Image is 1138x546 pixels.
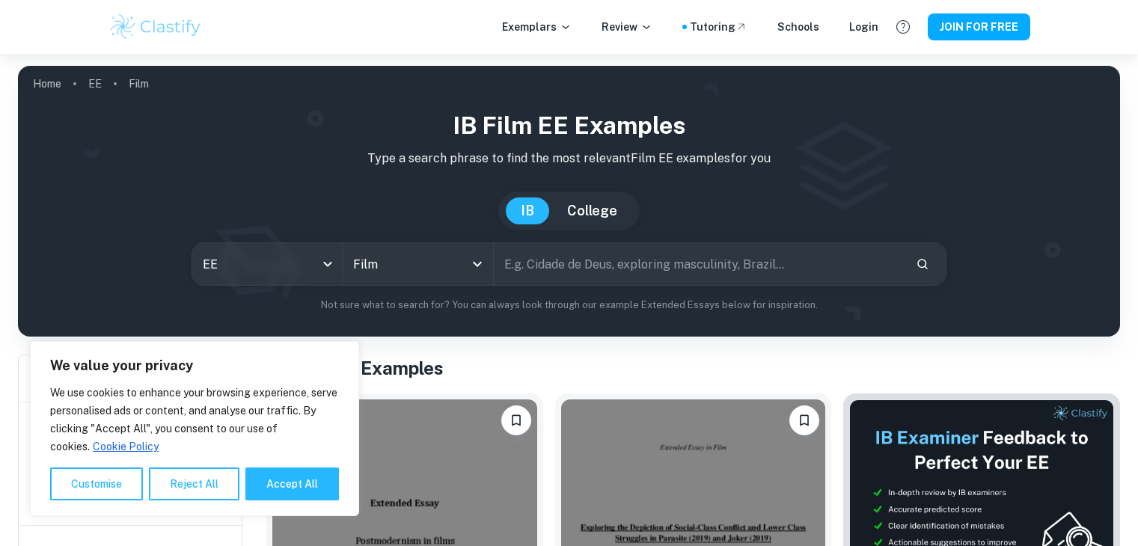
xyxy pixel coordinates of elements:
div: EE [192,243,342,285]
img: Clastify logo [108,12,204,42]
button: IB [506,197,549,224]
a: Schools [777,19,819,35]
p: Film [129,76,149,92]
img: profile cover [18,66,1120,337]
button: Search [910,251,935,277]
p: Exemplars [502,19,572,35]
button: Reject All [149,467,239,500]
p: Review [602,19,652,35]
button: JOIN FOR FREE [928,13,1030,40]
a: Tutoring [690,19,747,35]
button: Accept All [245,467,339,500]
p: Type a search phrase to find the most relevant Film EE examples for you [30,150,1108,168]
p: We value your privacy [50,357,339,375]
p: Not sure what to search for? You can always look through our example Extended Essays below for in... [30,298,1108,313]
input: E.g. Cidade de Deus, exploring masculinity, Brazil... [494,243,904,285]
div: We value your privacy [30,341,359,516]
button: College [552,197,632,224]
button: Help and Feedback [890,14,916,40]
a: EE [88,73,102,94]
a: Login [849,19,878,35]
button: Open [467,254,488,274]
button: Please log in to bookmark exemplars [789,405,819,435]
button: Please log in to bookmark exemplars [501,405,531,435]
p: We use cookies to enhance your browsing experience, serve personalised ads or content, and analys... [50,384,339,455]
a: Cookie Policy [92,440,159,453]
h1: IB Film EE examples [30,108,1108,144]
button: Customise [50,467,143,500]
a: Home [33,73,61,94]
h1: All Film EE Examples [266,355,1120,381]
